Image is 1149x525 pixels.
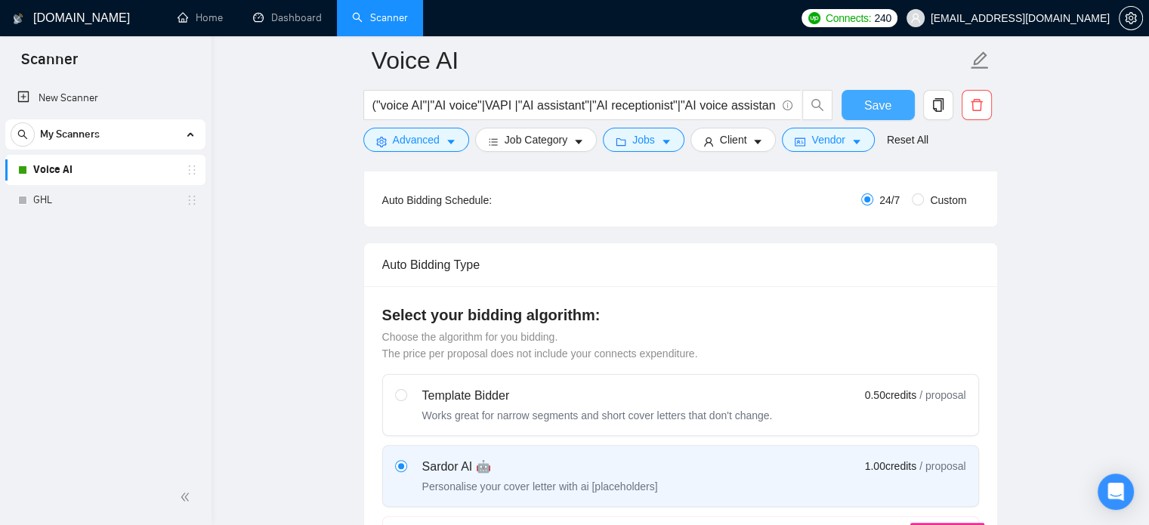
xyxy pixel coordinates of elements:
[865,458,916,474] span: 1.00 credits
[661,136,672,147] span: caret-down
[962,98,991,112] span: delete
[603,128,684,152] button: folderJobscaret-down
[33,155,177,185] a: Voice AI
[17,83,193,113] a: New Scanner
[873,192,906,208] span: 24/7
[382,192,581,208] div: Auto Bidding Schedule:
[422,387,773,405] div: Template Bidder
[13,7,23,31] img: logo
[1119,6,1143,30] button: setting
[1120,12,1142,24] span: setting
[811,131,845,148] span: Vendor
[382,243,979,286] div: Auto Bidding Type
[802,90,832,120] button: search
[919,388,965,403] span: / proposal
[178,11,223,24] a: homeHome
[720,131,747,148] span: Client
[616,136,626,147] span: folder
[5,83,205,113] li: New Scanner
[422,479,658,494] div: Personalise your cover letter with ai [placeholders]
[1098,474,1134,510] div: Open Intercom Messenger
[1119,12,1143,24] a: setting
[376,136,387,147] span: setting
[186,194,198,206] span: holder
[874,10,891,26] span: 240
[962,90,992,120] button: delete
[475,128,597,152] button: barsJob Categorycaret-down
[180,489,195,505] span: double-left
[393,131,440,148] span: Advanced
[422,408,773,423] div: Works great for narrow segments and short cover letters that don't change.
[363,128,469,152] button: settingAdvancedcaret-down
[864,96,891,115] span: Save
[703,136,714,147] span: user
[40,119,100,150] span: My Scanners
[923,90,953,120] button: copy
[970,51,990,70] span: edit
[924,98,953,112] span: copy
[803,98,832,112] span: search
[382,304,979,326] h4: Select your bidding algorithm:
[9,48,90,80] span: Scanner
[488,136,499,147] span: bars
[372,96,776,115] input: Search Freelance Jobs...
[33,185,177,215] a: GHL
[826,10,871,26] span: Connects:
[505,131,567,148] span: Job Category
[11,129,34,140] span: search
[382,331,698,360] span: Choose the algorithm for you bidding. The price per proposal does not include your connects expen...
[573,136,584,147] span: caret-down
[632,131,655,148] span: Jobs
[808,12,820,24] img: upwork-logo.png
[919,459,965,474] span: / proposal
[887,131,928,148] a: Reset All
[795,136,805,147] span: idcard
[690,128,777,152] button: userClientcaret-down
[5,119,205,215] li: My Scanners
[783,100,792,110] span: info-circle
[910,13,921,23] span: user
[752,136,763,147] span: caret-down
[253,11,322,24] a: dashboardDashboard
[924,192,972,208] span: Custom
[851,136,862,147] span: caret-down
[372,42,967,79] input: Scanner name...
[11,122,35,147] button: search
[446,136,456,147] span: caret-down
[422,458,658,476] div: Sardor AI 🤖
[842,90,915,120] button: Save
[865,387,916,403] span: 0.50 credits
[352,11,408,24] a: searchScanner
[186,164,198,176] span: holder
[782,128,874,152] button: idcardVendorcaret-down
